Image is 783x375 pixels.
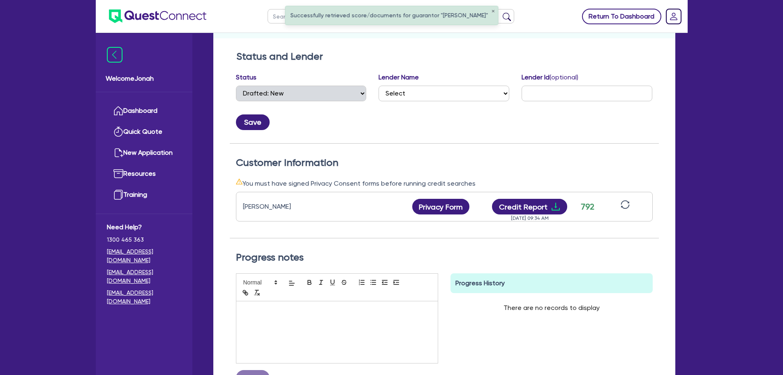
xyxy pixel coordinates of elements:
[107,222,181,232] span: Need Help?
[577,200,598,213] div: 792
[491,9,494,14] button: ✕
[107,289,181,306] a: [EMAIL_ADDRESS][DOMAIN_NAME]
[236,51,652,63] h2: Status and Lender
[113,127,123,137] img: quick-quote
[107,184,181,205] a: Training
[107,100,181,121] a: Dashboard
[236,157,653,169] h2: Customer Information
[618,200,632,214] button: sync
[285,6,498,25] div: Successfully retrieved score/documents for guarantor "[PERSON_NAME]"
[236,178,653,189] div: You must have signed Privacy Consent forms before running credit searches
[107,163,181,184] a: Resources
[107,247,181,265] a: [EMAIL_ADDRESS][DOMAIN_NAME]
[621,200,630,209] span: sync
[107,121,181,142] a: Quick Quote
[113,169,123,179] img: resources
[412,199,470,214] button: Privacy Form
[107,235,181,244] span: 1300 465 363
[268,9,514,23] input: Search by name, application ID or mobile number...
[550,73,578,81] span: (optional)
[582,9,661,24] a: Return To Dashboard
[107,142,181,163] a: New Application
[106,74,182,84] span: Welcome Jonah
[492,199,567,214] button: Credit Reportdownload
[379,72,419,82] label: Lender Name
[113,148,123,158] img: new-application
[107,47,122,63] img: icon-menu-close
[450,273,653,293] div: Progress History
[663,6,684,27] a: Dropdown toggle
[494,293,610,323] div: There are no records to display
[551,202,561,212] span: download
[236,178,243,185] span: warning
[243,202,346,212] div: [PERSON_NAME]
[236,72,256,82] label: Status
[236,252,653,263] h2: Progress notes
[109,9,206,23] img: quest-connect-logo-blue
[522,72,578,82] label: Lender Id
[113,190,123,200] img: training
[107,268,181,285] a: [EMAIL_ADDRESS][DOMAIN_NAME]
[236,114,270,130] button: Save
